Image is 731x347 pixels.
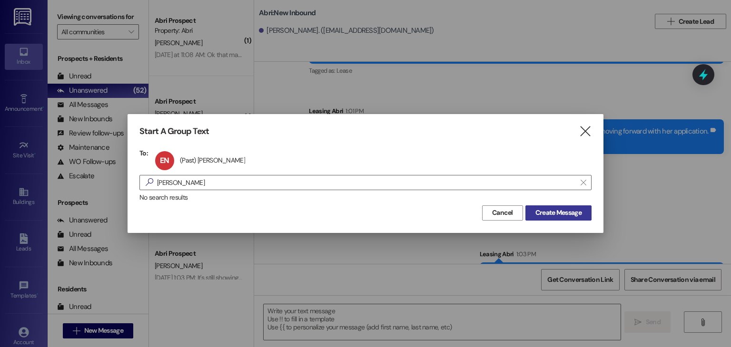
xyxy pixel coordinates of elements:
[535,208,582,218] span: Create Message
[579,126,592,136] i: 
[139,193,592,202] div: No search results
[139,149,148,157] h3: To:
[492,208,513,218] span: Cancel
[581,179,586,186] i: 
[576,175,591,190] button: Clear text
[525,205,592,221] button: Create Message
[142,177,157,187] i: 
[180,156,245,164] div: (Past) [PERSON_NAME]
[482,205,523,221] button: Cancel
[139,126,209,137] h3: Start A Group Text
[157,176,576,189] input: Search for any contact or apartment
[160,155,169,165] span: EN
